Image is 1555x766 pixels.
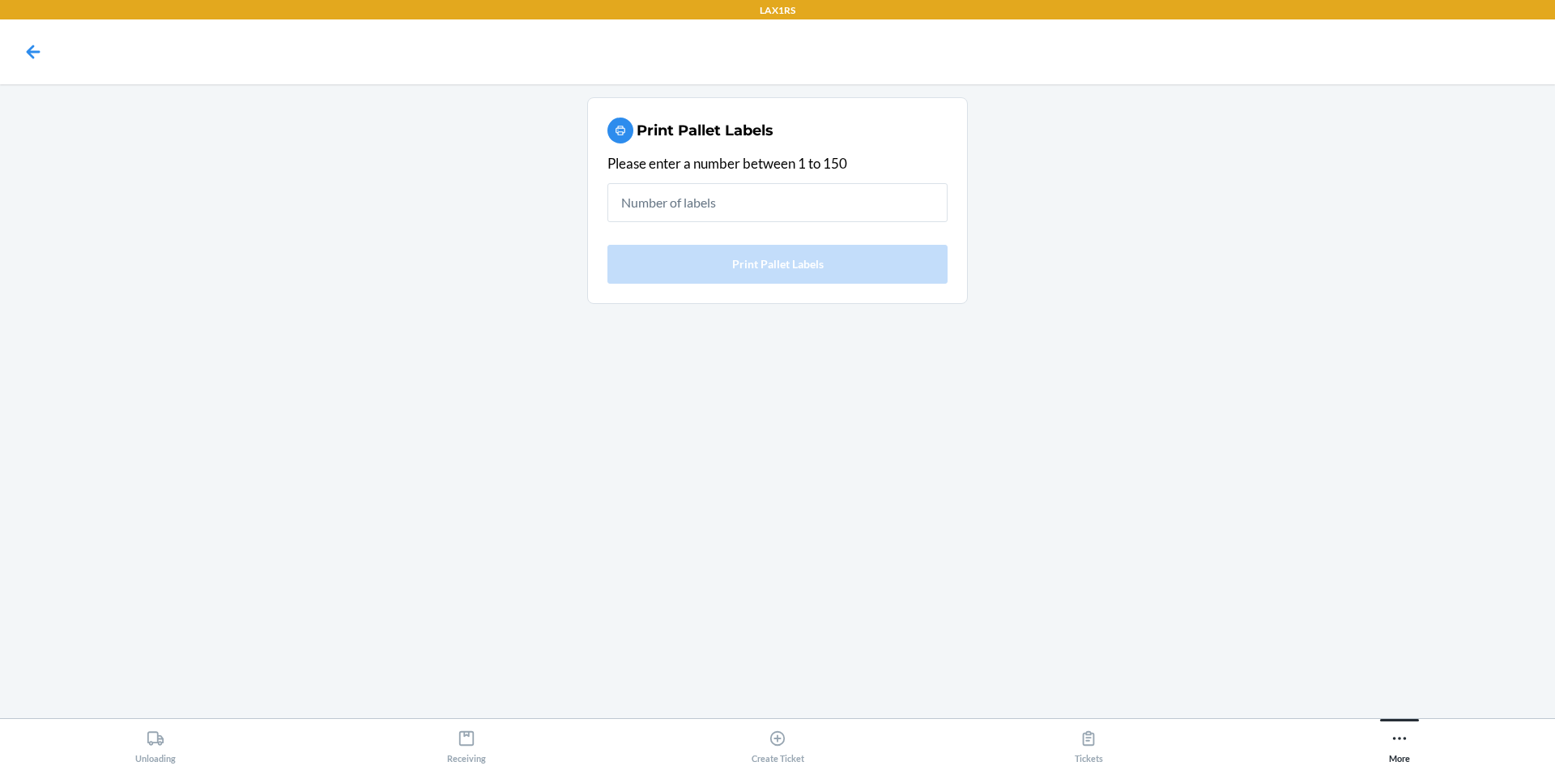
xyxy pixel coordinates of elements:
[933,719,1244,764] button: Tickets
[622,719,933,764] button: Create Ticket
[607,245,948,284] button: Print Pallet Labels
[607,183,948,222] input: Number of labels
[135,723,176,764] div: Unloading
[760,3,795,18] p: LAX1RS
[1389,723,1410,764] div: More
[447,723,486,764] div: Receiving
[311,719,622,764] button: Receiving
[637,120,773,141] h2: Print Pallet Labels
[607,153,948,174] div: Please enter a number between 1 to 150
[1244,719,1555,764] button: More
[1075,723,1103,764] div: Tickets
[752,723,804,764] div: Create Ticket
